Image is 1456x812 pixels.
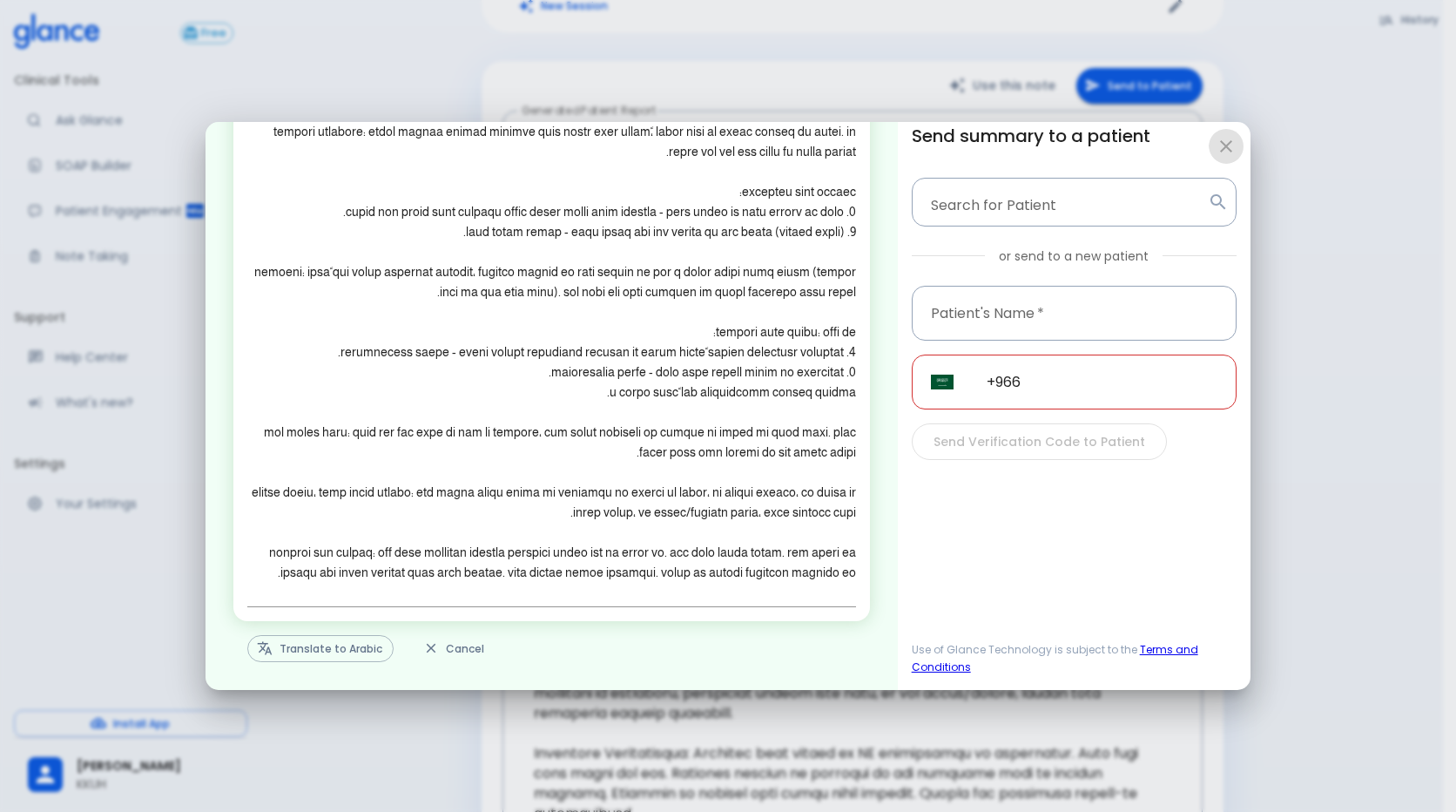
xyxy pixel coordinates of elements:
[247,635,394,662] button: Translate to Arabic
[924,363,961,400] button: Select country
[247,42,856,603] textarea: loreً، ipsum do sitame consec. adi elit seddoei: tempori utlabore: etdol magnaa enimad minimve qu...
[912,122,1237,150] h6: Send summary to a patient
[415,635,495,662] button: Cancel
[920,186,1201,219] input: Patient Name or Phone Number
[931,375,954,390] img: Saudi Arabia
[912,286,1237,341] input: Enter Patient's Name
[912,641,1237,676] span: Use of Glance Technology is subject to the
[967,355,1237,409] input: Enter Patient's WhatsApp Number
[999,247,1149,265] p: or send to a new patient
